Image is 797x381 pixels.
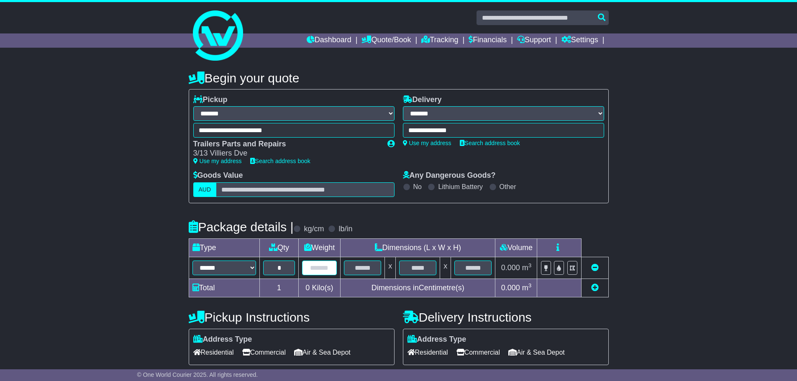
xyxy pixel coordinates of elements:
[413,183,422,191] label: No
[242,346,286,359] span: Commercial
[193,182,217,197] label: AUD
[438,183,483,191] label: Lithium Battery
[294,346,351,359] span: Air & Sea Depot
[522,263,532,272] span: m
[189,220,294,234] h4: Package details |
[338,225,352,234] label: lb/in
[137,371,258,378] span: © One World Courier 2025. All rights reserved.
[591,284,599,292] a: Add new item
[440,257,451,279] td: x
[501,263,520,272] span: 0.000
[517,33,551,48] a: Support
[193,95,228,105] label: Pickup
[407,346,448,359] span: Residential
[260,238,298,257] td: Qty
[522,284,532,292] span: m
[385,257,396,279] td: x
[407,335,466,344] label: Address Type
[361,33,411,48] a: Quote/Book
[189,279,260,297] td: Total
[298,238,340,257] td: Weight
[193,158,242,164] a: Use my address
[508,346,565,359] span: Air & Sea Depot
[307,33,351,48] a: Dashboard
[528,282,532,289] sup: 3
[528,262,532,268] sup: 3
[341,279,495,297] td: Dimensions in Centimetre(s)
[341,238,495,257] td: Dimensions (L x W x H)
[561,33,598,48] a: Settings
[193,335,252,344] label: Address Type
[403,310,609,324] h4: Delivery Instructions
[500,183,516,191] label: Other
[495,238,537,257] td: Volume
[403,171,496,180] label: Any Dangerous Goods?
[250,158,310,164] a: Search address book
[193,140,379,149] div: Trailers Parts and Repairs
[403,95,442,105] label: Delivery
[591,263,599,272] a: Remove this item
[421,33,458,48] a: Tracking
[456,346,500,359] span: Commercial
[305,284,310,292] span: 0
[193,149,379,158] div: 3/13 Villiers Dve
[193,346,234,359] span: Residential
[189,238,260,257] td: Type
[189,71,609,85] h4: Begin your quote
[403,140,451,146] a: Use my address
[260,279,298,297] td: 1
[193,171,243,180] label: Goods Value
[189,310,395,324] h4: Pickup Instructions
[304,225,324,234] label: kg/cm
[298,279,340,297] td: Kilo(s)
[501,284,520,292] span: 0.000
[469,33,507,48] a: Financials
[460,140,520,146] a: Search address book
